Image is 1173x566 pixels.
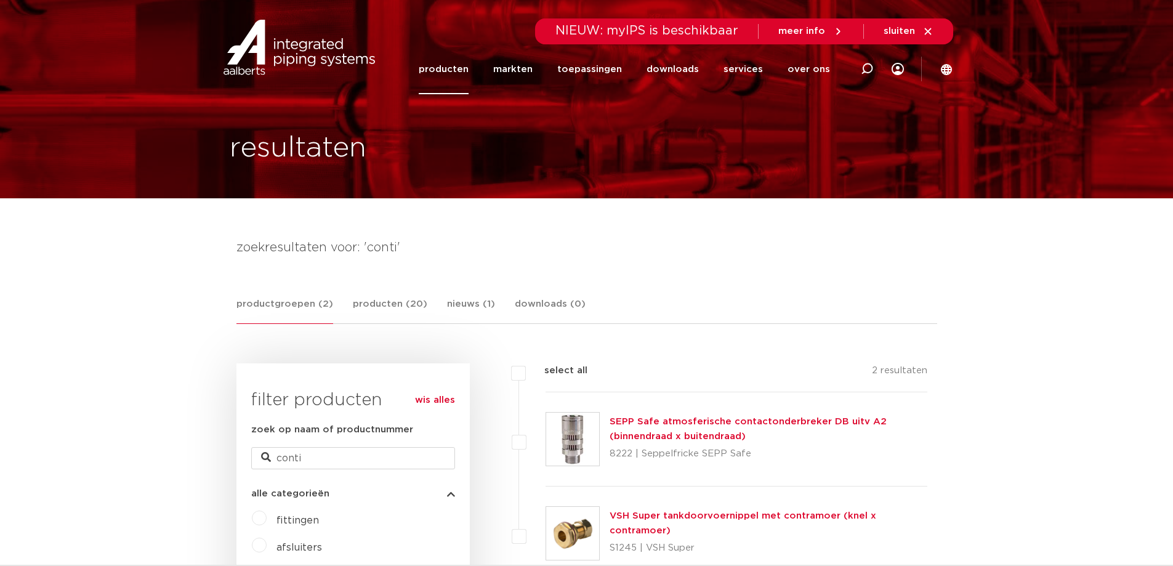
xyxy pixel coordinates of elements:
span: sluiten [884,26,915,36]
p: 2 resultaten [872,363,927,382]
a: producten (20) [353,297,427,323]
span: meer info [778,26,825,36]
a: markten [493,44,533,94]
label: select all [526,363,587,378]
a: nieuws (1) [447,297,495,323]
img: Thumbnail for SEPP Safe atmosferische contactonderbreker DB uitv A2 (binnendraad x buitendraad) [546,413,599,466]
h4: zoekresultaten voor: 'conti' [236,238,937,257]
a: downloads (0) [515,297,586,323]
div: my IPS [892,44,904,94]
a: VSH Super tankdoorvoernippel met contramoer (knel x contramoer) [610,511,876,535]
p: 8222 | Seppelfricke SEPP Safe [610,444,928,464]
input: zoeken [251,447,455,469]
h1: resultaten [230,129,366,168]
nav: Menu [419,44,830,94]
a: afsluiters [276,543,322,552]
img: Thumbnail for VSH Super tankdoorvoernippel met contramoer (knel x contramoer) [546,507,599,560]
a: sluiten [884,26,933,37]
a: services [724,44,763,94]
a: fittingen [276,515,319,525]
p: S1245 | VSH Super [610,538,928,558]
a: producten [419,44,469,94]
span: alle categorieën [251,489,329,498]
a: downloads [647,44,699,94]
a: toepassingen [557,44,622,94]
a: over ons [788,44,830,94]
h3: filter producten [251,388,455,413]
button: alle categorieën [251,489,455,498]
a: meer info [778,26,844,37]
label: zoek op naam of productnummer [251,422,413,437]
a: SEPP Safe atmosferische contactonderbreker DB uitv A2 (binnendraad x buitendraad) [610,417,887,441]
span: NIEUW: myIPS is beschikbaar [555,25,738,37]
a: productgroepen (2) [236,297,333,324]
a: wis alles [415,393,455,408]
